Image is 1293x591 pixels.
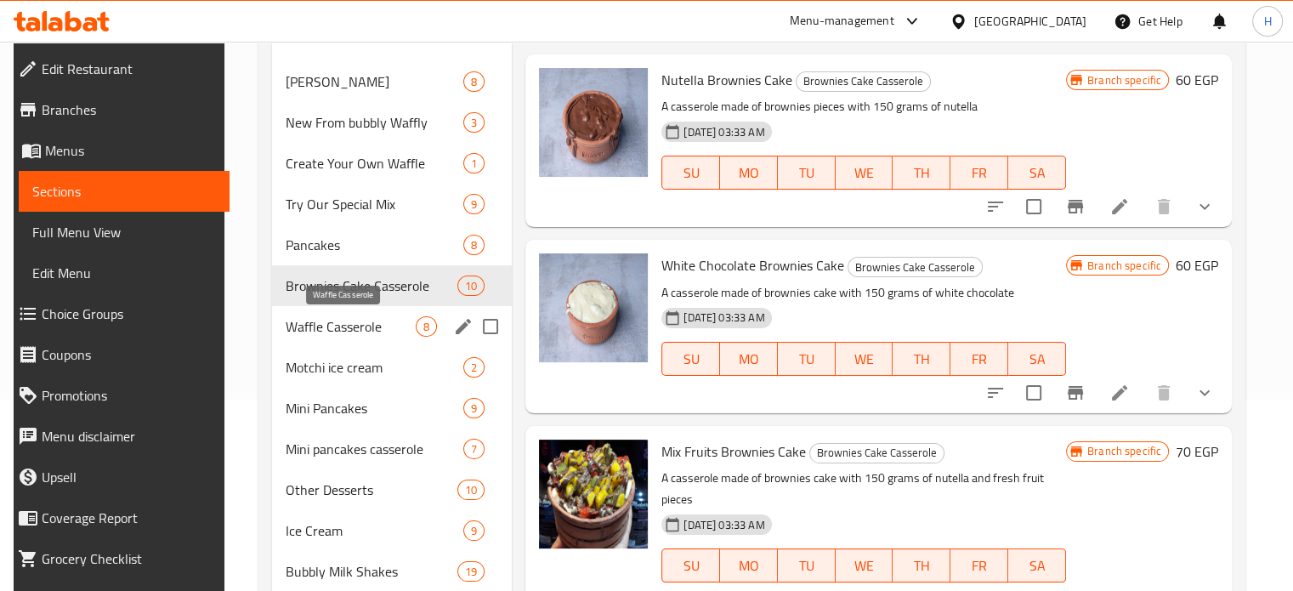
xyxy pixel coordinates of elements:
span: Mix Fruits Brownies Cake [661,439,806,464]
div: items [463,520,485,541]
span: WE [842,347,887,372]
button: SU [661,548,720,582]
h6: 60 EGP [1176,68,1218,92]
span: Branches [42,99,216,120]
p: A casserole made of brownies cake with 150 grams of white chocolate [661,282,1066,304]
button: show more [1184,186,1225,227]
span: Select to update [1016,375,1052,411]
span: Bubbly Milk Shakes [286,561,457,582]
button: Branch-specific-item [1055,186,1096,227]
span: Edit Menu [32,263,216,283]
button: SU [661,342,720,376]
div: Motchi ice cream2 [272,347,512,388]
span: Coupons [42,344,216,365]
div: items [463,194,485,214]
button: SA [1008,342,1066,376]
span: FR [957,161,1001,185]
img: Mix Fruits Brownies Cake [539,440,648,548]
button: SA [1008,156,1066,190]
span: Brownies Cake Casserole [797,71,930,91]
span: SA [1015,554,1059,578]
span: Grocery Checklist [42,548,216,569]
span: Menu disclaimer [42,426,216,446]
a: Menu disclaimer [4,416,230,457]
span: [DATE] 03:33 AM [677,124,771,140]
span: Motchi ice cream [286,357,463,378]
button: FR [950,548,1008,582]
span: 9 [464,196,484,213]
a: Coupons [4,334,230,375]
div: [PERSON_NAME]8 [272,61,512,102]
span: 2 [464,360,484,376]
span: Create Your Own Waffle [286,153,463,173]
a: Menus [4,130,230,171]
button: TU [778,548,836,582]
div: Menu-management [790,11,894,31]
h6: 60 EGP [1176,253,1218,277]
span: TH [899,554,944,578]
button: MO [720,342,778,376]
div: Try Our Special Mix [286,194,463,214]
span: Nutella Brownies Cake [661,67,792,93]
span: 9 [464,523,484,539]
span: New From bubbly Waffly [286,112,463,133]
div: Ice Cream [286,520,463,541]
button: edit [451,314,476,339]
div: items [457,561,485,582]
span: 1 [464,156,484,172]
span: Menus [45,140,216,161]
span: 10 [458,482,484,498]
button: Branch-specific-item [1055,372,1096,413]
span: Brownies Cake Casserole [286,276,457,296]
button: sort-choices [975,186,1016,227]
span: WE [842,554,887,578]
span: SU [669,554,713,578]
span: TH [899,161,944,185]
span: TU [785,347,829,372]
button: MO [720,156,778,190]
div: Boba Drinks [286,71,463,92]
span: Edit Restaurant [42,59,216,79]
button: TU [778,156,836,190]
span: 8 [464,74,484,90]
span: WE [842,161,887,185]
span: Mini pancakes casserole [286,439,463,459]
div: Pancakes8 [272,224,512,265]
div: items [463,112,485,133]
span: SU [669,347,713,372]
div: Try Our Special Mix9 [272,184,512,224]
span: Full Menu View [32,222,216,242]
div: items [463,357,485,378]
span: SA [1015,161,1059,185]
div: Other Desserts10 [272,469,512,510]
span: White Chocolate Brownies Cake [661,253,844,278]
span: Branch specific [1080,258,1168,274]
div: Create Your Own Waffle1 [272,143,512,184]
div: items [416,316,437,337]
span: Waffle Casserole [286,316,416,337]
a: Edit Restaurant [4,48,230,89]
img: White Chocolate Brownies Cake [539,253,648,362]
a: Edit Menu [19,253,230,293]
span: 19 [458,564,484,580]
p: A casserole made of brownies cake with 150 grams of nutella and fresh fruit pieces [661,468,1066,510]
div: Mini Pancakes9 [272,388,512,429]
button: TU [778,342,836,376]
span: 10 [458,278,484,294]
span: SA [1015,347,1059,372]
span: TU [785,554,829,578]
button: TH [893,342,950,376]
h6: 70 EGP [1176,440,1218,463]
span: 7 [464,441,484,457]
a: Branches [4,89,230,130]
span: 9 [464,401,484,417]
span: Mini Pancakes [286,398,463,418]
span: FR [957,554,1001,578]
img: Nutella Brownies Cake [539,68,648,177]
div: Pancakes [286,235,463,255]
div: items [463,235,485,255]
button: TH [893,548,950,582]
span: MO [727,161,771,185]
